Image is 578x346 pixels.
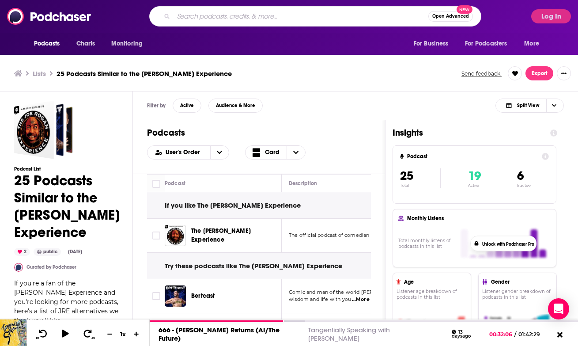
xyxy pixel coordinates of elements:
span: 10 [36,336,39,340]
span: 19 [468,168,481,183]
a: Lists [33,69,46,78]
div: 1 x [116,331,131,338]
span: More [524,38,539,50]
h4: Age [404,279,464,285]
a: 666 - [PERSON_NAME] Returns (AI/The Future) [159,326,280,342]
span: 01:42:29 [516,331,549,338]
button: open menu [518,35,550,52]
button: open menu [147,149,210,156]
span: Comic and man of the world [PERSON_NAME] shares his [289,289,430,295]
div: 13 days ago [452,330,483,339]
span: ...More [352,296,370,303]
a: Bertcast [191,292,215,300]
button: open menu [459,35,520,52]
div: [DATE] [64,248,86,255]
img: Podchaser - Follow, Share and Rate Podcasts [7,8,92,25]
button: open menu [28,35,72,52]
button: 10 [34,329,51,340]
span: 25 [400,168,413,183]
button: Log In [531,9,571,23]
tr: Try these podcasts like The [PERSON_NAME] Experience [165,262,342,270]
a: The [PERSON_NAME] Experience [191,227,279,244]
span: Open Advanced [432,14,469,19]
h1: Insights [393,127,543,138]
p: Total [400,183,440,188]
span: 6 [517,168,524,183]
span: For Business [414,38,449,50]
h3: Podcast List [14,166,120,172]
div: Description [289,178,317,189]
button: Choose View [495,99,564,113]
input: Search podcasts, credits, & more... [174,9,428,23]
h2: Choose View [245,145,325,160]
span: Card [265,149,280,156]
span: Monitoring [111,38,143,50]
a: 25 Podcasts Similar to the Joe Rogan Experience [14,101,72,159]
a: Charts [71,35,101,52]
p: Inactive [517,183,531,188]
button: Unlock with Podchaser Pro [482,241,534,247]
span: 00:32:06 [489,331,514,338]
h4: Gender [491,279,549,285]
h4: Listener gender breakdown of podcasts in this list [482,289,553,300]
span: Podcasts [34,38,60,50]
button: 30 [80,329,97,340]
span: The [PERSON_NAME] Experience [191,227,251,243]
button: Active [173,99,201,113]
button: Open AdvancedNew [428,11,473,22]
p: Active [468,183,481,188]
a: Curated by Podchaser [26,264,76,270]
span: Toggle select row [152,232,160,240]
div: Search podcasts, credits, & more... [149,6,481,27]
button: open menu [210,146,229,159]
span: Bertcast [191,292,215,300]
button: Send feedback. [459,70,504,77]
h4: Listener age breakdown of podcasts in this list [397,289,467,300]
span: New [457,5,472,14]
span: Active [180,103,194,108]
div: public [34,248,61,256]
tr: If you like The [PERSON_NAME] Experience [165,201,301,209]
a: Tangentially Speaking with [PERSON_NAME] [308,326,390,342]
h1: 25 Podcasts Similar to the [PERSON_NAME] Experience [14,172,120,241]
button: open menu [105,35,154,52]
h2: Choose List sort [147,145,229,160]
span: If you're a fan of the [PERSON_NAME] Experience and you're looking for more podcasts, here's a li... [14,279,118,324]
h3: 25 Podcasts Similar to the [PERSON_NAME] Experience [57,69,232,78]
img: Podchaser [14,263,23,272]
span: The official podcast of comedian [PERSON_NAME]. [289,232,416,238]
span: Audience & More [216,103,255,108]
span: Charts [76,38,95,50]
span: Split View [517,103,539,108]
button: open menu [408,35,460,52]
img: Bertcast [165,285,186,307]
img: The Joe Rogan Experience [165,225,186,246]
button: Audience & More [208,99,263,113]
h4: Monthly Listens [407,215,547,221]
span: / [514,331,516,338]
h3: Filter by [147,103,166,109]
button: Show More Button [557,66,571,80]
span: wisdom and life with you [289,296,351,302]
span: 30 [91,336,95,340]
h1: Podcasts [147,127,371,138]
button: Choose View [245,145,306,160]
span: For Podcasters [465,38,507,50]
div: 2 [14,248,30,256]
div: Podcast [165,178,185,189]
span: User's Order [166,149,203,156]
span: Toggle select row [152,292,160,300]
h4: Podcast [407,153,538,160]
button: Export [525,66,553,80]
h4: Total monthly listens of podcasts in this list [398,238,457,249]
div: Open Intercom Messenger [548,298,569,319]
